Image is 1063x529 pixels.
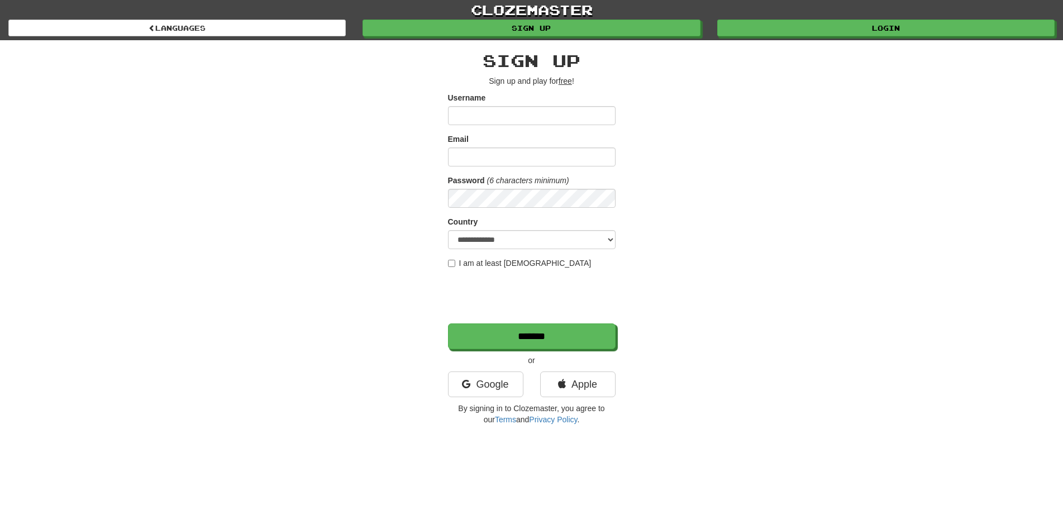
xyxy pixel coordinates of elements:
[448,51,616,70] h2: Sign up
[495,415,516,424] a: Terms
[363,20,700,36] a: Sign up
[448,371,523,397] a: Google
[8,20,346,36] a: Languages
[448,260,455,267] input: I am at least [DEMOGRAPHIC_DATA]
[717,20,1055,36] a: Login
[448,274,618,318] iframe: reCAPTCHA
[448,258,592,269] label: I am at least [DEMOGRAPHIC_DATA]
[448,216,478,227] label: Country
[448,92,486,103] label: Username
[448,403,616,425] p: By signing in to Clozemaster, you agree to our and .
[540,371,616,397] a: Apple
[529,415,577,424] a: Privacy Policy
[448,75,616,87] p: Sign up and play for !
[487,176,569,185] em: (6 characters minimum)
[448,175,485,186] label: Password
[559,77,572,85] u: free
[448,355,616,366] p: or
[448,134,469,145] label: Email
